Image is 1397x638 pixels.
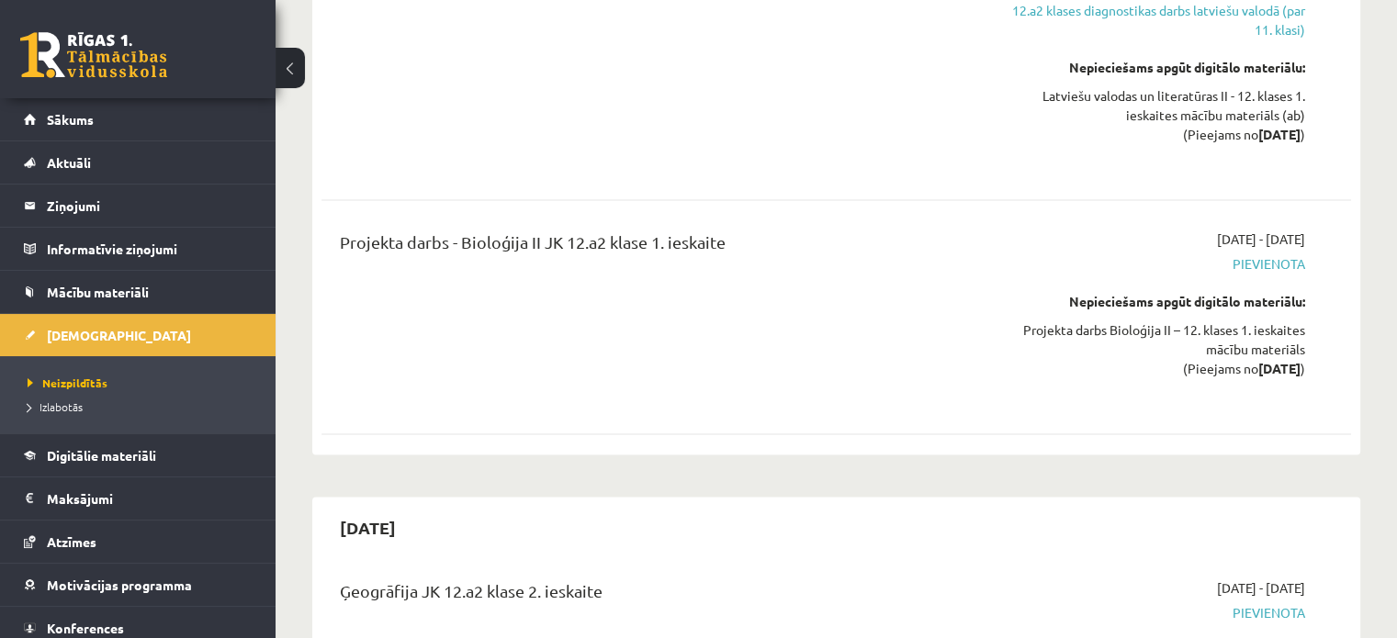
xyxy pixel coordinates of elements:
[47,185,253,227] legend: Ziņojumi
[1002,603,1305,622] span: Pievienota
[24,477,253,520] a: Maksājumi
[28,375,107,390] span: Neizpildītās
[1002,86,1305,144] div: Latviešu valodas un literatūras II - 12. klases 1. ieskaites mācību materiāls (ab) (Pieejams no )
[20,32,167,78] a: Rīgas 1. Tālmācības vidusskola
[340,229,975,263] div: Projekta darbs - Bioloģija II JK 12.a2 klase 1. ieskaite
[24,520,253,563] a: Atzīmes
[28,398,257,415] a: Izlabotās
[1217,229,1305,249] span: [DATE] - [DATE]
[340,578,975,612] div: Ģeogrāfija JK 12.a2 klase 2. ieskaite
[24,141,253,184] a: Aktuāli
[1002,254,1305,274] span: Pievienota
[24,564,253,606] a: Motivācijas programma
[1002,292,1305,311] div: Nepieciešams apgūt digitālo materiālu:
[47,533,96,550] span: Atzīmes
[47,327,191,343] span: [DEMOGRAPHIC_DATA]
[28,399,83,414] span: Izlabotās
[47,477,253,520] legend: Maksājumi
[24,314,253,356] a: [DEMOGRAPHIC_DATA]
[24,228,253,270] a: Informatīvie ziņojumi
[47,576,192,593] span: Motivācijas programma
[1258,126,1301,142] strong: [DATE]
[24,185,253,227] a: Ziņojumi
[47,447,156,464] span: Digitālie materiāli
[24,271,253,313] a: Mācību materiāli
[47,228,253,270] legend: Informatīvie ziņojumi
[1002,320,1305,378] div: Projekta darbs Bioloģija II – 12. klases 1. ieskaites mācību materiāls (Pieejams no )
[47,620,124,636] span: Konferences
[24,98,253,140] a: Sākums
[47,154,91,171] span: Aktuāli
[1002,58,1305,77] div: Nepieciešams apgūt digitālo materiālu:
[47,284,149,300] span: Mācību materiāli
[1217,578,1305,598] span: [DATE] - [DATE]
[1258,360,1301,376] strong: [DATE]
[24,434,253,476] a: Digitālie materiāli
[28,375,257,391] a: Neizpildītās
[1002,1,1305,39] a: 12.a2 klases diagnostikas darbs latviešu valodā (par 11. klasi)
[321,506,414,549] h2: [DATE]
[47,111,94,128] span: Sākums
